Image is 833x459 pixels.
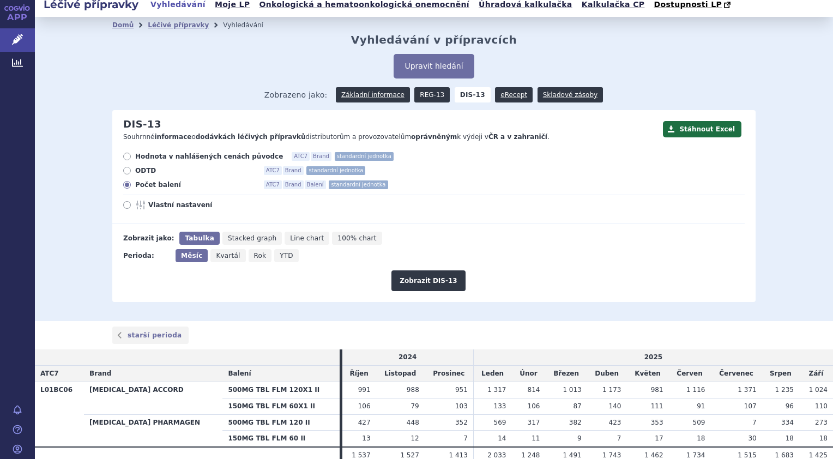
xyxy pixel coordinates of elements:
[155,133,192,141] strong: informace
[407,386,419,394] span: 988
[455,87,491,102] strong: DIS-13
[781,419,794,426] span: 334
[216,252,240,259] span: Kvartál
[342,349,474,365] td: 2024
[738,386,756,394] span: 1 371
[655,434,663,442] span: 17
[528,419,540,426] span: 317
[228,370,251,377] span: Balení
[494,402,506,410] span: 133
[697,402,705,410] span: 91
[414,87,450,102] a: REG-13
[185,234,214,242] span: Tabulka
[663,121,741,137] button: Stáhnout Excel
[545,366,587,382] td: Březen
[569,419,582,426] span: 382
[135,180,255,189] span: Počet balení
[306,166,365,175] span: standardní jednotka
[135,152,283,161] span: Hodnota v nahlášených cenách původce
[775,451,794,459] span: 1 683
[335,152,394,161] span: standardní jednotka
[222,398,339,414] th: 150MG TBL FLM 60X1 II
[809,386,828,394] span: 1 024
[40,370,59,377] span: ATC7
[123,232,174,245] div: Zobrazit jako:
[123,249,170,262] div: Perioda:
[84,382,222,414] th: [MEDICAL_DATA] ACCORD
[609,402,621,410] span: 140
[196,133,306,141] strong: dodávkách léčivých přípravků
[651,402,663,410] span: 111
[473,349,833,365] td: 2025
[738,451,756,459] span: 1 515
[84,414,222,447] th: [MEDICAL_DATA] PHARMAGEN
[264,180,282,189] span: ATC7
[123,118,161,130] h2: DIS-13
[762,366,799,382] td: Srpen
[329,180,388,189] span: standardní jednotka
[391,270,465,291] button: Zobrazit DIS-13
[748,434,756,442] span: 30
[609,419,621,426] span: 423
[228,234,276,242] span: Stacked graph
[290,234,324,242] span: Line chart
[394,54,474,78] button: Upravit hledání
[651,386,663,394] span: 981
[538,87,603,102] a: Skladové zásoby
[411,402,419,410] span: 79
[336,87,410,102] a: Základní informace
[487,451,506,459] span: 2 033
[775,386,794,394] span: 1 235
[602,386,621,394] span: 1 173
[528,402,540,410] span: 106
[815,402,828,410] span: 110
[686,451,705,459] span: 1 734
[376,366,425,382] td: Listopad
[342,366,376,382] td: Říjen
[495,87,533,102] a: eRecept
[815,419,828,426] span: 273
[786,434,794,442] span: 18
[651,419,663,426] span: 353
[181,252,202,259] span: Měsíc
[280,252,293,259] span: YTD
[669,366,711,382] td: Červen
[512,366,546,382] td: Únor
[223,17,277,33] li: Vyhledávání
[352,451,370,459] span: 1 537
[455,419,468,426] span: 352
[473,366,511,382] td: Leden
[693,419,705,426] span: 509
[362,434,370,442] span: 13
[463,434,468,442] span: 7
[311,152,331,161] span: Brand
[602,451,621,459] span: 1 743
[264,166,282,175] span: ATC7
[148,201,268,209] span: Vlastní nastavení
[264,87,328,102] span: Zobrazeno jako:
[577,434,582,442] span: 9
[148,21,209,29] a: Léčivé přípravky
[487,386,506,394] span: 1 317
[35,382,84,447] th: L01BC06
[112,21,134,29] a: Domů
[573,402,581,410] span: 87
[283,166,304,175] span: Brand
[744,402,757,410] span: 107
[411,133,457,141] strong: oprávněným
[89,370,111,377] span: Brand
[222,414,339,431] th: 500MG TBL FLM 120 II
[358,386,371,394] span: 991
[494,419,506,426] span: 569
[587,366,627,382] td: Duben
[697,434,705,442] span: 18
[819,434,828,442] span: 18
[283,180,304,189] span: Brand
[351,33,517,46] h2: Vyhledávání v přípravcích
[626,366,668,382] td: Květen
[752,419,757,426] span: 7
[292,152,310,161] span: ATC7
[135,166,255,175] span: ODTD
[809,451,828,459] span: 1 425
[563,386,581,394] span: 1 013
